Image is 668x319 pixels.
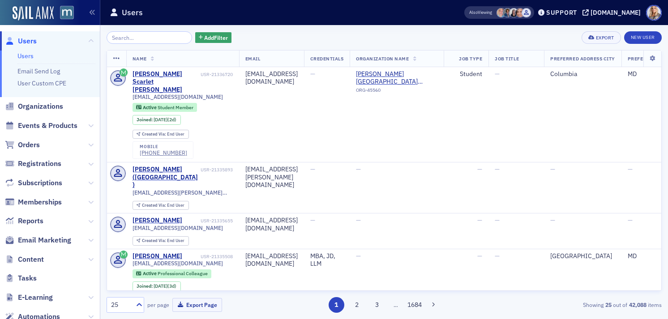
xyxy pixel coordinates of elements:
h1: Users [122,7,143,18]
button: [DOMAIN_NAME] [582,9,644,16]
a: [PERSON_NAME] [133,252,182,260]
div: [DOMAIN_NAME] [591,9,641,17]
span: Job Type [459,55,482,62]
div: mobile [140,144,187,149]
a: E-Learning [5,293,53,302]
span: Howard Community College (Columbia, MD) [356,70,437,86]
span: — [310,216,315,224]
span: Joined : [137,117,154,123]
span: Credentials [310,55,344,62]
div: End User [142,238,184,243]
span: Memberships [18,197,62,207]
span: Created Via : [142,238,167,243]
strong: 25 [604,301,613,309]
a: Reports [5,216,43,226]
span: Job Title [495,55,519,62]
a: Active Professional Colleague [136,271,207,276]
span: … [390,301,402,309]
span: Student Member [158,104,193,111]
button: 1684 [407,297,423,313]
div: MBA, JD, LLM [310,252,344,268]
span: — [495,216,500,224]
div: USR-21335655 [184,218,233,224]
span: Reports [18,216,43,226]
button: Export [582,31,621,44]
span: Professional Colleague [158,270,208,276]
span: Registrations [18,159,61,169]
span: — [495,70,500,78]
a: User Custom CPE [17,79,66,87]
span: [EMAIL_ADDRESS][DOMAIN_NAME] [133,94,223,100]
a: Memberships [5,197,62,207]
a: Registrations [5,159,61,169]
span: Active [143,104,158,111]
div: Active: Active: Student Member [133,103,197,112]
a: [PERSON_NAME][GEOGRAPHIC_DATA] ([GEOGRAPHIC_DATA], [GEOGRAPHIC_DATA]) [356,70,437,86]
button: Export Page [172,298,222,312]
div: (2d) [154,117,176,123]
span: Joined : [137,283,154,289]
span: Orders [18,140,40,150]
div: End User [142,203,184,208]
span: Profile [646,5,662,21]
div: Active: Active: Professional Colleague [133,269,212,278]
span: — [477,252,482,260]
span: Chris Dougherty [503,8,512,17]
div: Support [546,9,577,17]
a: Events & Products [5,121,77,131]
div: 25 [111,300,131,310]
a: Tasks [5,273,37,283]
span: Subscriptions [18,178,62,188]
span: [DATE] [154,116,167,123]
span: Email [245,55,261,62]
div: USR-21335893 [201,167,233,173]
span: Content [18,255,44,264]
span: Organizations [18,102,63,111]
span: — [550,216,555,224]
span: — [628,216,633,224]
span: Name [133,55,147,62]
a: [PERSON_NAME] ([GEOGRAPHIC_DATA]) [133,166,199,189]
img: SailAMX [13,6,54,21]
a: Subscriptions [5,178,62,188]
a: Users [17,52,34,60]
label: per page [147,301,169,309]
span: Active [143,270,158,276]
span: Dee Sullivan [497,8,506,17]
span: [EMAIL_ADDRESS][DOMAIN_NAME] [133,225,223,231]
div: Also [469,9,478,15]
span: Justin Chase [522,8,531,17]
a: New User [624,31,662,44]
span: E-Learning [18,293,53,302]
span: Tasks [18,273,37,283]
button: AddFilter [195,32,232,43]
div: [EMAIL_ADDRESS][DOMAIN_NAME] [245,217,298,232]
div: ORG-45560 [356,87,437,96]
a: [PHONE_NUMBER] [140,149,187,156]
div: Joined: 2025-09-27 00:00:00 [133,115,181,125]
span: — [495,252,500,260]
div: Columbia [550,70,615,78]
span: — [495,165,500,173]
span: — [356,216,361,224]
span: [EMAIL_ADDRESS][PERSON_NAME][DOMAIN_NAME] [133,189,233,196]
span: Add Filter [204,34,228,42]
div: Created Via: End User [133,130,189,139]
a: [PERSON_NAME] Scarlet [PERSON_NAME] [133,70,199,94]
div: USR-21335508 [184,254,233,259]
a: [PERSON_NAME] [133,217,182,225]
div: USR-21336720 [201,72,233,77]
div: End User [142,132,184,137]
span: Email Marketing [18,235,71,245]
div: Created Via: End User [133,236,189,246]
span: [DATE] [154,283,167,289]
span: Users [18,36,37,46]
span: Preferred Address City [550,55,615,62]
a: Email Marketing [5,235,71,245]
button: 2 [349,297,364,313]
